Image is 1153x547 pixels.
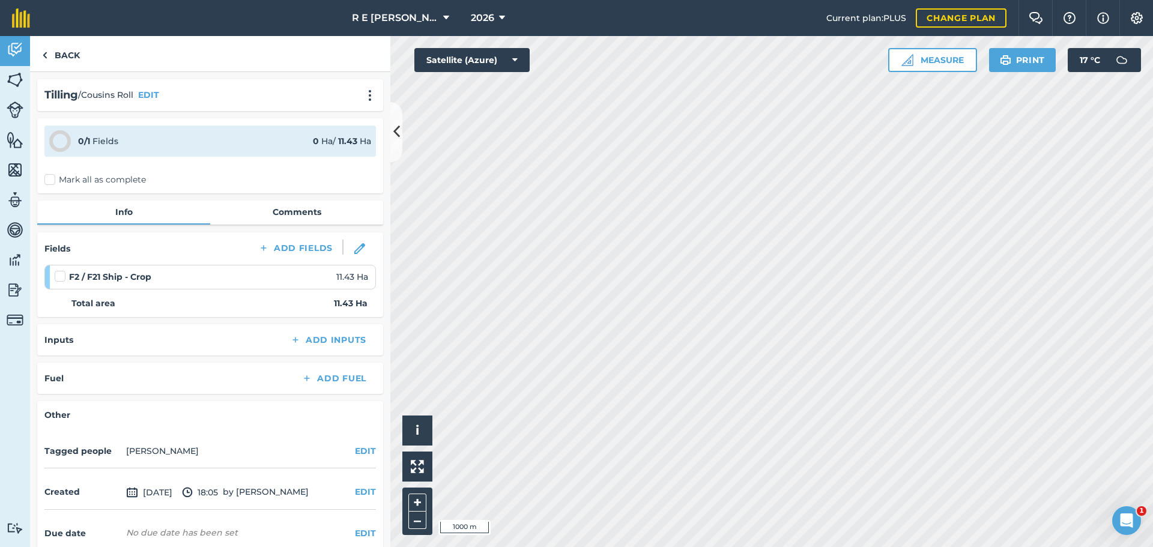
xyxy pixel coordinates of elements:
h4: Due date [44,527,121,540]
strong: 0 [313,136,319,147]
strong: Total area [71,297,115,310]
button: + [408,494,426,512]
img: svg+xml;base64,PD94bWwgdmVyc2lvbj0iMS4wIiBlbmNvZGluZz0idXRmLTgiPz4KPCEtLSBHZW5lcmF0b3I6IEFkb2JlIE... [7,522,23,534]
img: svg+xml;base64,PHN2ZyB4bWxucz0iaHR0cDovL3d3dy53My5vcmcvMjAwMC9zdmciIHdpZHRoPSIxNyIgaGVpZ2h0PSIxNy... [1097,11,1109,25]
img: svg+xml;base64,PD94bWwgdmVyc2lvbj0iMS4wIiBlbmNvZGluZz0idXRmLTgiPz4KPCEtLSBHZW5lcmF0b3I6IEFkb2JlIE... [7,221,23,239]
img: svg+xml;base64,PHN2ZyB4bWxucz0iaHR0cDovL3d3dy53My5vcmcvMjAwMC9zdmciIHdpZHRoPSI1NiIgaGVpZ2h0PSI2MC... [7,161,23,179]
strong: 0 / 1 [78,136,90,147]
button: Satellite (Azure) [414,48,530,72]
a: Comments [210,201,383,223]
span: 17 ° C [1080,48,1100,72]
span: 1 [1137,506,1146,516]
h4: Inputs [44,333,73,346]
img: svg+xml;base64,PHN2ZyB3aWR0aD0iMTgiIGhlaWdodD0iMTgiIHZpZXdCb3g9IjAgMCAxOCAxOCIgZmlsbD0ibm9uZSIgeG... [354,243,365,254]
img: svg+xml;base64,PD94bWwgdmVyc2lvbj0iMS4wIiBlbmNvZGluZz0idXRmLTgiPz4KPCEtLSBHZW5lcmF0b3I6IEFkb2JlIE... [7,41,23,59]
button: EDIT [355,485,376,498]
button: – [408,512,426,529]
img: svg+xml;base64,PD94bWwgdmVyc2lvbj0iMS4wIiBlbmNvZGluZz0idXRmLTgiPz4KPCEtLSBHZW5lcmF0b3I6IEFkb2JlIE... [126,485,138,500]
h2: Tilling [44,86,78,104]
span: 2026 [471,11,494,25]
span: / Cousins Roll [78,88,133,101]
button: Print [989,48,1056,72]
img: svg+xml;base64,PHN2ZyB4bWxucz0iaHR0cDovL3d3dy53My5vcmcvMjAwMC9zdmciIHdpZHRoPSIyMCIgaGVpZ2h0PSIyNC... [363,89,377,101]
button: 17 °C [1068,48,1141,72]
h4: Created [44,485,121,498]
img: svg+xml;base64,PHN2ZyB4bWxucz0iaHR0cDovL3d3dy53My5vcmcvMjAwMC9zdmciIHdpZHRoPSI1NiIgaGVpZ2h0PSI2MC... [7,71,23,89]
img: A cog icon [1130,12,1144,24]
a: Back [30,36,92,71]
span: R E [PERSON_NAME] [352,11,438,25]
img: svg+xml;base64,PHN2ZyB4bWxucz0iaHR0cDovL3d3dy53My5vcmcvMjAwMC9zdmciIHdpZHRoPSI5IiBoZWlnaHQ9IjI0Ii... [42,48,47,62]
span: 11.43 Ha [336,270,368,283]
img: A question mark icon [1062,12,1077,24]
a: Info [37,201,210,223]
button: EDIT [138,88,159,101]
button: Measure [888,48,977,72]
div: by [PERSON_NAME] [44,476,376,510]
h4: Tagged people [44,444,121,458]
h4: Fuel [44,372,64,385]
img: Ruler icon [901,54,913,66]
span: 18:05 [182,485,218,500]
iframe: Intercom live chat [1112,506,1141,535]
div: No due date has been set [126,527,238,539]
div: Fields [78,134,118,148]
img: svg+xml;base64,PD94bWwgdmVyc2lvbj0iMS4wIiBlbmNvZGluZz0idXRmLTgiPz4KPCEtLSBHZW5lcmF0b3I6IEFkb2JlIE... [7,251,23,269]
li: [PERSON_NAME] [126,444,199,458]
a: Change plan [916,8,1006,28]
button: i [402,416,432,446]
label: Mark all as complete [44,174,146,186]
img: svg+xml;base64,PD94bWwgdmVyc2lvbj0iMS4wIiBlbmNvZGluZz0idXRmLTgiPz4KPCEtLSBHZW5lcmF0b3I6IEFkb2JlIE... [7,281,23,299]
img: Four arrows, one pointing top left, one top right, one bottom right and the last bottom left [411,460,424,473]
button: EDIT [355,527,376,540]
h4: Other [44,408,376,422]
img: svg+xml;base64,PHN2ZyB4bWxucz0iaHR0cDovL3d3dy53My5vcmcvMjAwMC9zdmciIHdpZHRoPSI1NiIgaGVpZ2h0PSI2MC... [7,131,23,149]
span: i [416,423,419,438]
button: Add Fuel [292,370,376,387]
strong: F2 / F21 Ship - Crop [69,270,151,283]
img: svg+xml;base64,PD94bWwgdmVyc2lvbj0iMS4wIiBlbmNvZGluZz0idXRmLTgiPz4KPCEtLSBHZW5lcmF0b3I6IEFkb2JlIE... [1110,48,1134,72]
img: svg+xml;base64,PD94bWwgdmVyc2lvbj0iMS4wIiBlbmNvZGluZz0idXRmLTgiPz4KPCEtLSBHZW5lcmF0b3I6IEFkb2JlIE... [7,191,23,209]
img: Two speech bubbles overlapping with the left bubble in the forefront [1029,12,1043,24]
div: Ha / Ha [313,134,371,148]
span: Current plan : PLUS [826,11,906,25]
img: svg+xml;base64,PD94bWwgdmVyc2lvbj0iMS4wIiBlbmNvZGluZz0idXRmLTgiPz4KPCEtLSBHZW5lcmF0b3I6IEFkb2JlIE... [7,312,23,328]
button: EDIT [355,444,376,458]
strong: 11.43 [338,136,357,147]
img: svg+xml;base64,PD94bWwgdmVyc2lvbj0iMS4wIiBlbmNvZGluZz0idXRmLTgiPz4KPCEtLSBHZW5lcmF0b3I6IEFkb2JlIE... [7,101,23,118]
img: svg+xml;base64,PD94bWwgdmVyc2lvbj0iMS4wIiBlbmNvZGluZz0idXRmLTgiPz4KPCEtLSBHZW5lcmF0b3I6IEFkb2JlIE... [182,485,193,500]
strong: 11.43 Ha [334,297,368,310]
img: fieldmargin Logo [12,8,30,28]
h4: Fields [44,242,70,255]
img: svg+xml;base64,PHN2ZyB4bWxucz0iaHR0cDovL3d3dy53My5vcmcvMjAwMC9zdmciIHdpZHRoPSIxOSIgaGVpZ2h0PSIyNC... [1000,53,1011,67]
span: [DATE] [126,485,172,500]
button: Add Inputs [280,331,376,348]
button: Add Fields [249,240,342,256]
